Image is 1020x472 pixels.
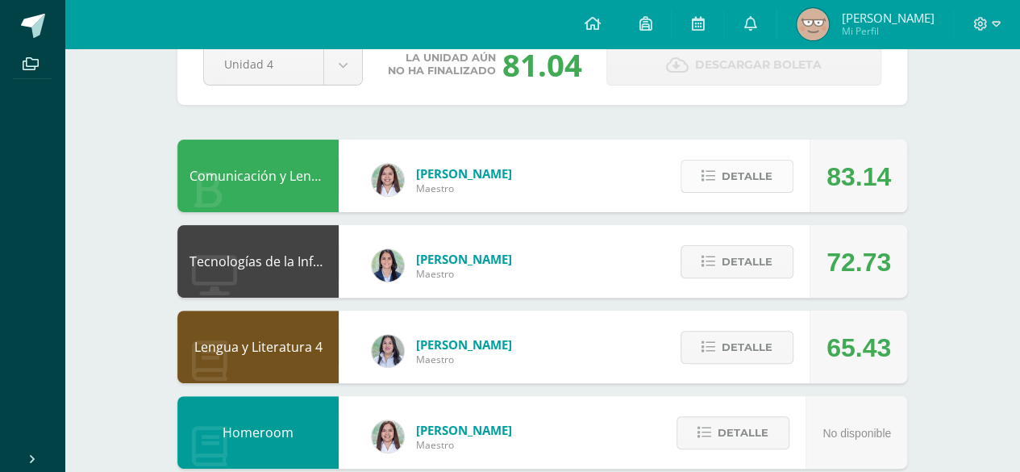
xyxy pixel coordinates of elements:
[372,249,404,282] img: 7489ccb779e23ff9f2c3e89c21f82ed0.png
[416,267,512,281] span: Maestro
[826,140,891,213] div: 83.14
[416,438,512,452] span: Maestro
[177,140,339,212] div: Comunicación y Lenguaje L3 Inglés 4
[416,251,512,267] span: [PERSON_NAME]
[822,427,891,440] span: No disponible
[372,335,404,367] img: df6a3bad71d85cf97c4a6d1acf904499.png
[177,225,339,298] div: Tecnologías de la Información y la Comunicación 4
[797,8,829,40] img: a691934e245c096f0520ca704d26c750.png
[681,331,793,364] button: Detalle
[718,418,768,448] span: Detalle
[722,161,772,191] span: Detalle
[826,226,891,299] div: 72.73
[416,165,512,182] span: [PERSON_NAME]
[841,10,934,26] span: [PERSON_NAME]
[722,247,772,277] span: Detalle
[372,420,404,453] img: acecb51a315cac2de2e3deefdb732c9f.png
[416,182,512,195] span: Maestro
[388,52,496,77] span: La unidad aún no ha finalizado
[841,24,934,38] span: Mi Perfil
[416,336,512,353] span: [PERSON_NAME]
[177,311,339,383] div: Lengua y Literatura 4
[224,45,303,83] span: Unidad 4
[204,45,362,85] a: Unidad 4
[177,396,339,469] div: Homeroom
[695,45,822,85] span: Descargar boleta
[826,311,891,384] div: 65.43
[681,245,793,278] button: Detalle
[681,160,793,193] button: Detalle
[502,44,582,86] div: 81.04
[416,422,512,438] span: [PERSON_NAME]
[677,416,789,449] button: Detalle
[722,332,772,362] span: Detalle
[416,353,512,366] span: Maestro
[372,164,404,196] img: acecb51a315cac2de2e3deefdb732c9f.png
